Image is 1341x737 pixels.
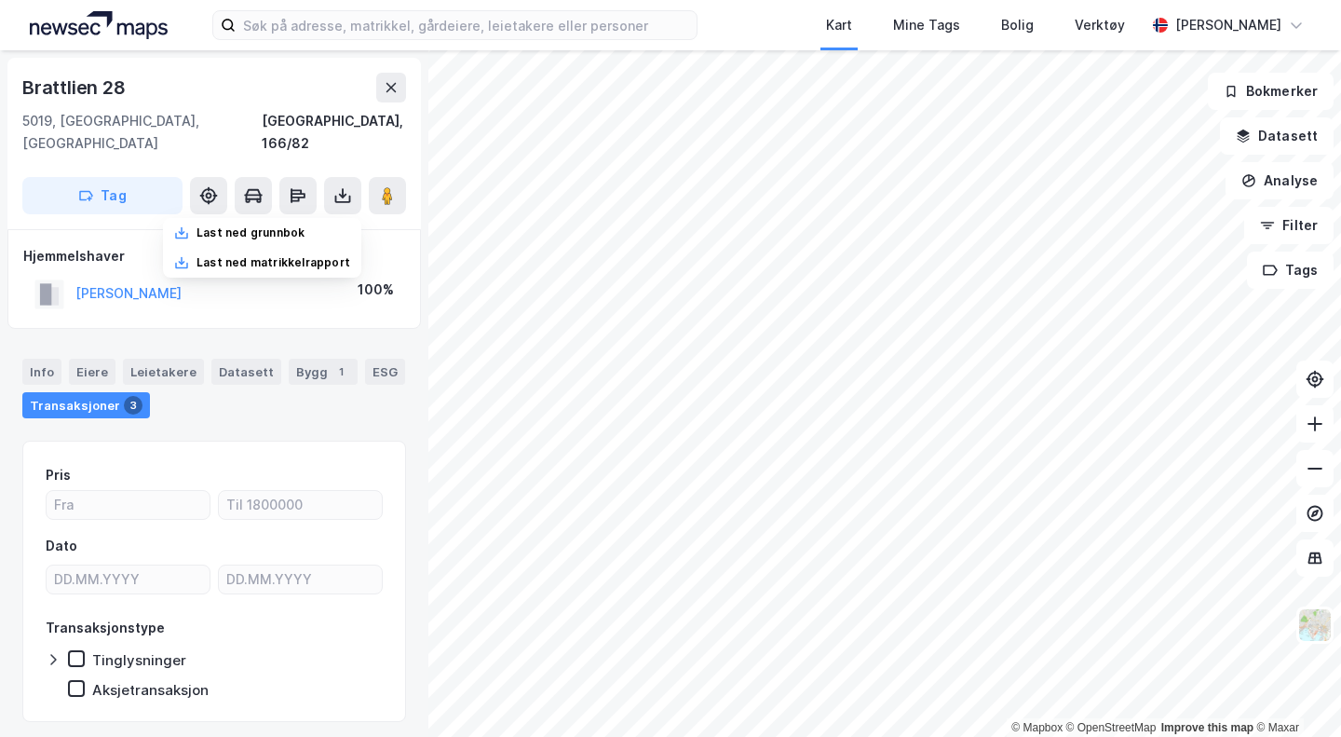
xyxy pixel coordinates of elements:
[196,255,350,270] div: Last ned matrikkelrapport
[262,110,406,155] div: [GEOGRAPHIC_DATA], 166/82
[1248,648,1341,737] div: Kontrollprogram for chat
[46,535,77,557] div: Dato
[46,617,165,639] div: Transaksjonstype
[1066,721,1157,734] a: OpenStreetMap
[22,177,183,214] button: Tag
[47,566,210,594] input: DD.MM.YYYY
[332,362,350,381] div: 1
[1001,14,1034,36] div: Bolig
[22,392,150,418] div: Transaksjoner
[92,651,186,669] div: Tinglysninger
[219,566,382,594] input: DD.MM.YYYY
[22,73,129,102] div: Brattlien 28
[196,225,305,240] div: Last ned grunnbok
[1075,14,1125,36] div: Verktøy
[1175,14,1281,36] div: [PERSON_NAME]
[358,279,394,301] div: 100%
[92,681,209,699] div: Aksjetransaksjon
[893,14,960,36] div: Mine Tags
[1226,162,1334,199] button: Analyse
[30,11,168,39] img: logo.a4113a55bc3d86da70a041830d287a7e.svg
[1297,607,1333,643] img: Z
[46,464,71,486] div: Pris
[22,359,61,385] div: Info
[1208,73,1334,110] button: Bokmerker
[365,359,405,385] div: ESG
[1161,721,1253,734] a: Improve this map
[1248,648,1341,737] iframe: Chat Widget
[1220,117,1334,155] button: Datasett
[219,491,382,519] input: Til 1800000
[1247,252,1334,289] button: Tags
[23,245,405,267] div: Hjemmelshaver
[123,359,204,385] div: Leietakere
[236,11,697,39] input: Søk på adresse, matrikkel, gårdeiere, leietakere eller personer
[124,396,142,415] div: 3
[69,359,115,385] div: Eiere
[289,359,358,385] div: Bygg
[826,14,852,36] div: Kart
[1011,721,1063,734] a: Mapbox
[22,110,262,155] div: 5019, [GEOGRAPHIC_DATA], [GEOGRAPHIC_DATA]
[1244,207,1334,244] button: Filter
[47,491,210,519] input: Fra
[211,359,281,385] div: Datasett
